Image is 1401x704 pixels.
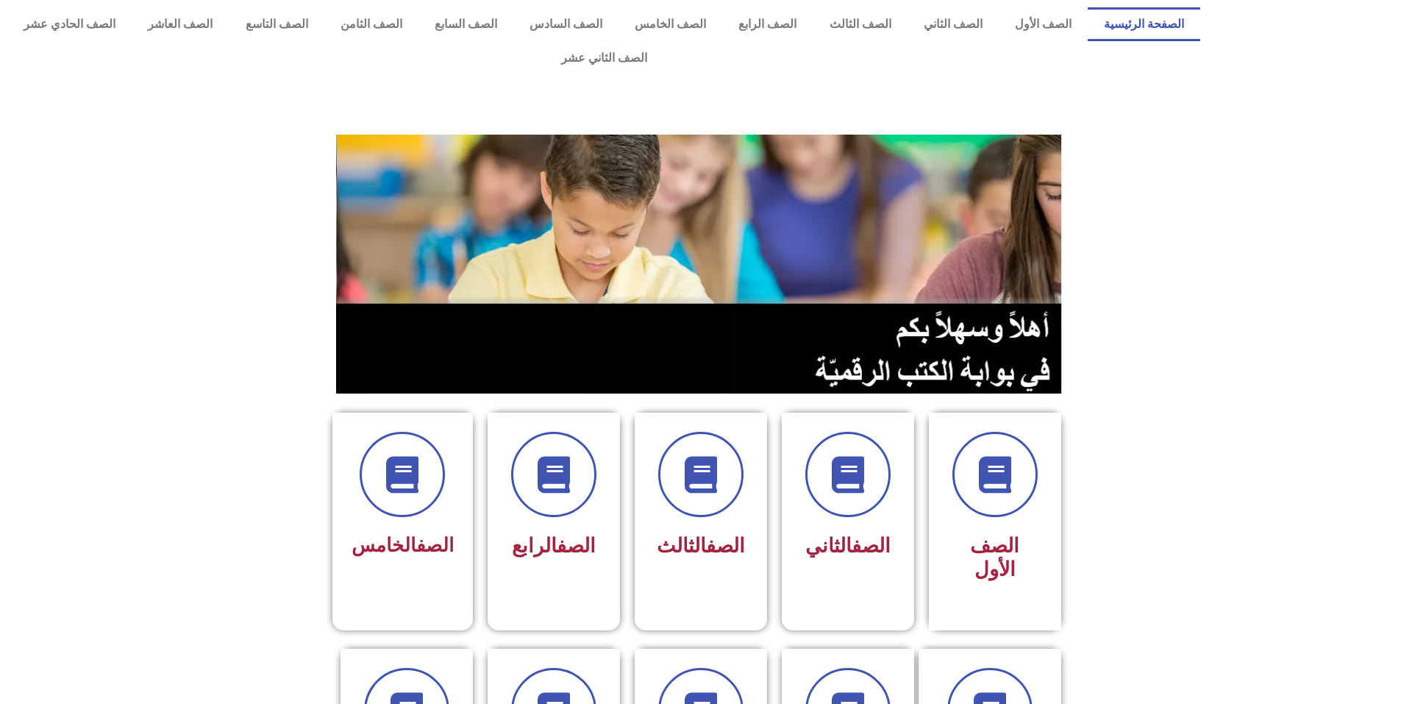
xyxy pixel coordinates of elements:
[999,7,1088,41] a: الصف الأول
[722,7,813,41] a: الصف الرابع
[512,534,596,558] span: الرابع
[513,7,618,41] a: الصف السادس
[557,534,596,558] a: الصف
[805,534,891,558] span: الثاني
[7,41,1200,75] a: الصف الثاني عشر
[970,534,1019,581] span: الصف الأول
[908,7,999,41] a: الصف الثاني
[7,7,132,41] a: الصف الحادي عشر
[618,7,722,41] a: الصف الخامس
[657,534,745,558] span: الثالث
[229,7,324,41] a: الصف التاسع
[352,534,454,556] span: الخامس
[416,534,454,556] a: الصف
[706,534,745,558] a: الصف
[852,534,891,558] a: الصف
[132,7,229,41] a: الصف العاشر
[1088,7,1200,41] a: الصفحة الرئيسية
[324,7,418,41] a: الصف الثامن
[813,7,907,41] a: الصف الثالث
[418,7,513,41] a: الصف السابع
